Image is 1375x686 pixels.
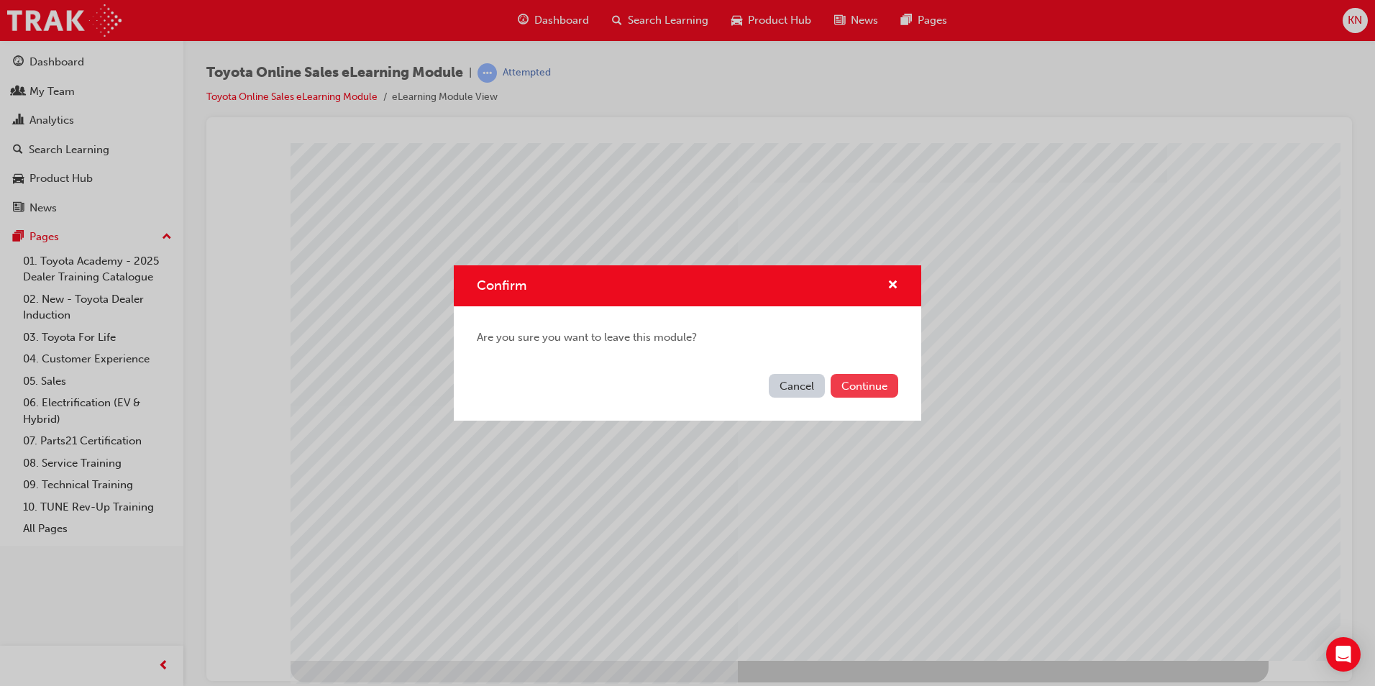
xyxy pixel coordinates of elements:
div: Loading... [8,32,1115,45]
button: Continue [831,374,898,398]
div: Confirm [454,265,921,421]
div: Open Intercom Messenger [1326,637,1361,672]
div: Are you sure you want to leave this module? [454,306,921,369]
button: cross-icon [887,277,898,295]
button: Cancel [769,374,825,398]
span: Confirm [477,278,526,293]
span: cross-icon [887,280,898,293]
